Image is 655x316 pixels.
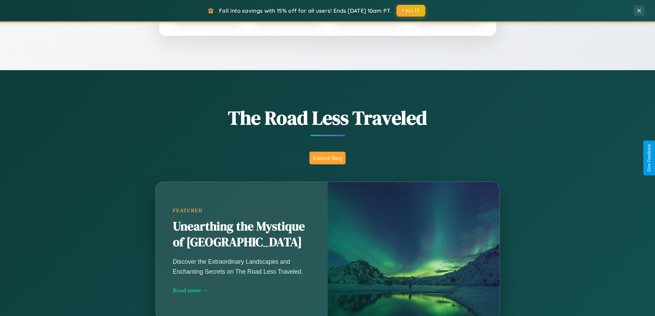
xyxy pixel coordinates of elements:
div: Featured [173,208,310,214]
div: Give Feedback [647,144,652,172]
h2: Unearthing the Mystique of [GEOGRAPHIC_DATA] [173,219,310,250]
div: Read more → [173,287,310,294]
p: Discover the Extraordinary Landscapes and Enchanting Secrets on The Road Less Traveled. [173,257,310,276]
button: Explore Blog [309,152,346,164]
span: Fall into savings with 15% off for all users! Ends [DATE] 10am PT. [219,7,391,14]
h1: The Road Less Traveled [121,105,534,131]
button: FALL15 [396,5,425,17]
